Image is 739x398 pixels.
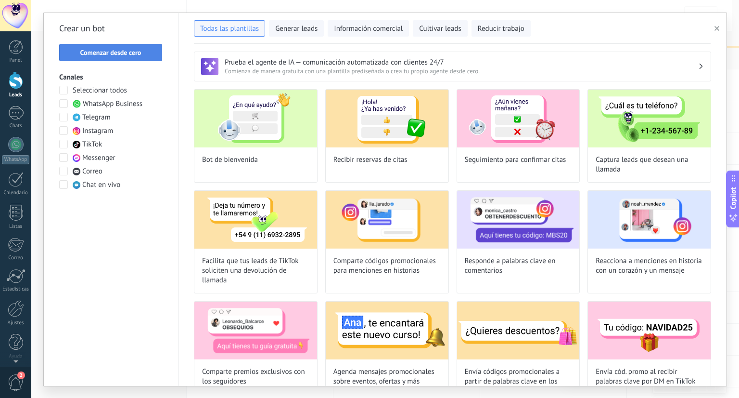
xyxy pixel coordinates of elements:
[2,190,30,196] div: Calendario
[457,191,580,249] img: Responde a palabras clave en comentarios
[2,255,30,261] div: Correo
[326,191,448,249] img: Comparte códigos promocionales para menciones en historias
[225,58,698,67] h3: Prueba el agente de IA — comunicación automatizada con clientes 24/7
[596,256,703,276] span: Reacciona a menciones en historia con un corazón y un mensaje
[73,86,127,95] span: Seleccionar todos
[202,155,258,165] span: Bot de bienvenida
[333,367,441,386] span: Agenda mensajes promocionales sobre eventos, ofertas y más
[333,256,441,276] span: Comparte códigos promocionales para menciones en historias
[419,24,461,34] span: Cultivar leads
[202,367,309,386] span: Comparte premios exclusivos con los seguidores
[588,191,711,249] img: Reacciona a menciones en historia con un corazón y un mensaje
[588,302,711,359] img: Envía cód. promo al recibir palabras clave por DM en TikTok
[59,73,163,82] h3: Canales
[465,367,572,396] span: Envía códigos promocionales a partir de palabras clave en los mensajes
[333,155,408,165] span: Recibir reservas de citas
[2,286,30,292] div: Estadísticas
[465,256,572,276] span: Responde a palabras clave en comentarios
[596,367,703,386] span: Envía cód. promo al recibir palabras clave por DM en TikTok
[194,20,265,37] button: Todas las plantillas
[82,167,102,176] span: Correo
[82,180,120,190] span: Chat en vivo
[465,155,566,165] span: Seguimiento para confirmar citas
[200,24,259,34] span: Todas las plantillas
[82,113,111,122] span: Telegram
[588,90,711,147] img: Captura leads que desean una llamada
[275,24,318,34] span: Generar leads
[471,20,531,37] button: Reducir trabajo
[269,20,324,37] button: Generar leads
[2,92,30,98] div: Leads
[457,302,580,359] img: Envía códigos promocionales a partir de palabras clave en los mensajes
[2,155,29,164] div: WhatsApp
[326,90,448,147] img: Recibir reservas de citas
[194,302,317,359] img: Comparte premios exclusivos con los seguidores
[413,20,467,37] button: Cultivar leads
[202,256,309,285] span: Facilita que tus leads de TikTok soliciten una devolución de llamada
[194,90,317,147] img: Bot de bienvenida
[2,320,30,326] div: Ajustes
[328,20,409,37] button: Información comercial
[17,371,25,379] span: 2
[2,57,30,64] div: Panel
[83,99,142,109] span: WhatsApp Business
[82,140,102,149] span: TikTok
[82,153,115,163] span: Messenger
[457,90,580,147] img: Seguimiento para confirmar citas
[334,24,403,34] span: Información comercial
[478,24,524,34] span: Reducir trabajo
[2,224,30,230] div: Listas
[326,302,448,359] img: Agenda mensajes promocionales sobre eventos, ofertas y más
[59,21,163,36] h2: Crear un bot
[59,44,162,61] button: Comenzar desde cero
[80,49,141,56] span: Comenzar desde cero
[82,126,113,136] span: Instagram
[194,191,317,249] img: Facilita que tus leads de TikTok soliciten una devolución de llamada
[225,67,698,75] span: Comienza de manera gratuita con una plantilla prediseñada o crea tu propio agente desde cero.
[2,123,30,129] div: Chats
[728,187,738,210] span: Copilot
[596,155,703,174] span: Captura leads que desean una llamada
